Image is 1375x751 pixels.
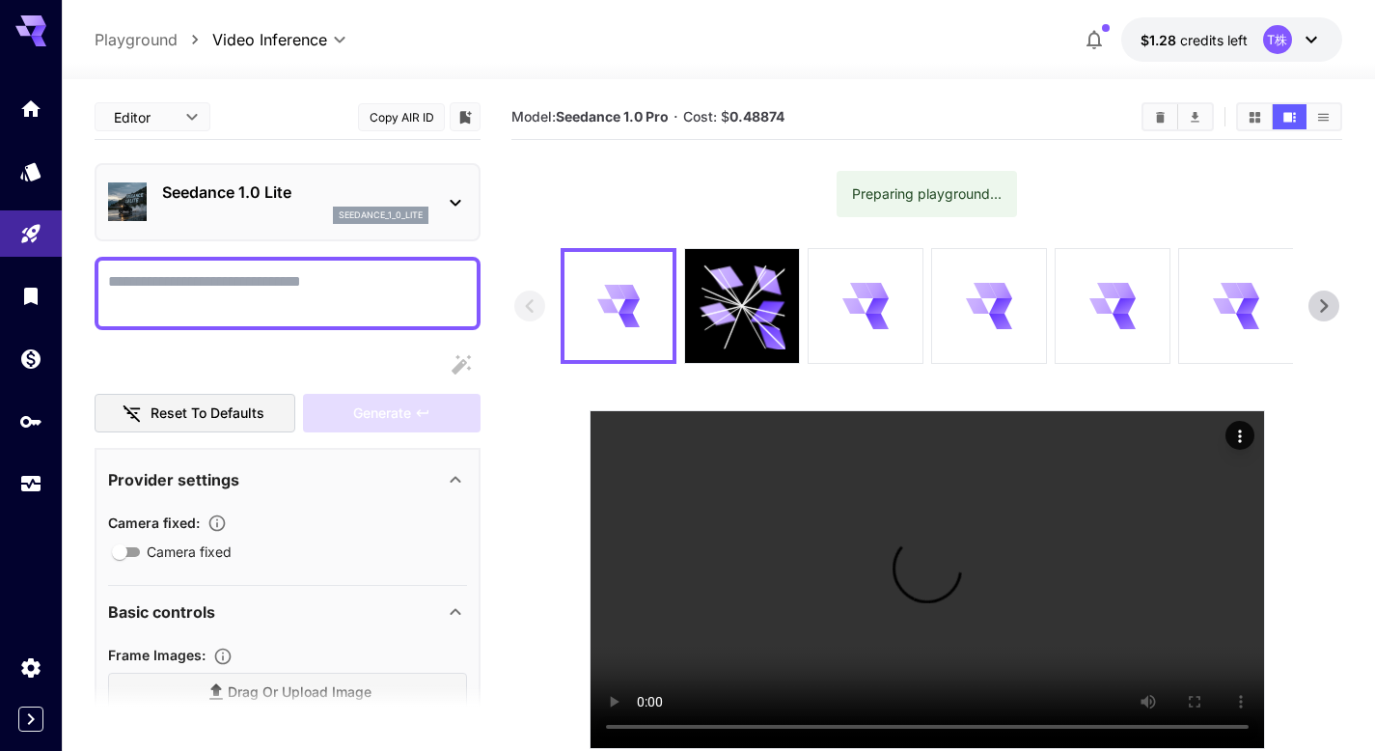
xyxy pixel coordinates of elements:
[19,159,42,183] div: Models
[162,181,428,204] p: Seedance 1.0 Lite
[19,409,42,433] div: API Keys
[1141,30,1248,50] div: $1.2806
[1141,32,1180,48] span: $1.28
[456,105,474,128] button: Add to library
[1306,104,1340,129] button: Show media in list view
[339,209,423,222] p: seedance_1_0_lite
[1238,104,1272,129] button: Show media in grid view
[1225,421,1254,450] div: Actions
[18,707,43,732] button: Expand sidebar
[95,28,212,51] nav: breadcrumb
[683,108,784,125] span: Cost: $
[19,222,42,246] div: Playground
[108,589,467,635] div: Basic controls
[1273,104,1306,129] button: Show media in video view
[852,177,1002,211] div: Preparing playground...
[108,468,239,491] p: Provider settings
[108,515,200,531] span: Camera fixed :
[108,173,467,232] div: Seedance 1.0 Liteseedance_1_0_lite
[1236,102,1342,131] div: Show media in grid viewShow media in video viewShow media in list view
[19,284,42,308] div: Library
[19,347,42,371] div: Wallet
[19,97,42,121] div: Home
[206,647,240,666] button: Upload frame images.
[19,655,42,680] div: Settings
[108,600,215,624] p: Basic controls
[1263,25,1292,54] div: T株
[19,472,42,496] div: Usage
[1141,102,1214,131] div: Clear AllDownload All
[108,647,206,663] span: Frame Images :
[108,457,467,503] div: Provider settings
[1178,104,1212,129] button: Download All
[729,108,784,125] b: 0.48874
[114,107,174,127] span: Editor
[95,28,178,51] a: Playground
[674,105,678,128] p: ·
[1180,32,1248,48] span: credits left
[95,394,295,433] button: Reset to defaults
[1143,104,1177,129] button: Clear All
[358,103,445,131] button: Copy AIR ID
[511,108,669,125] span: Model:
[556,108,669,125] b: Seedance 1.0 Pro
[147,542,232,562] span: Camera fixed
[212,28,327,51] span: Video Inference
[1121,17,1342,62] button: $1.2806T株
